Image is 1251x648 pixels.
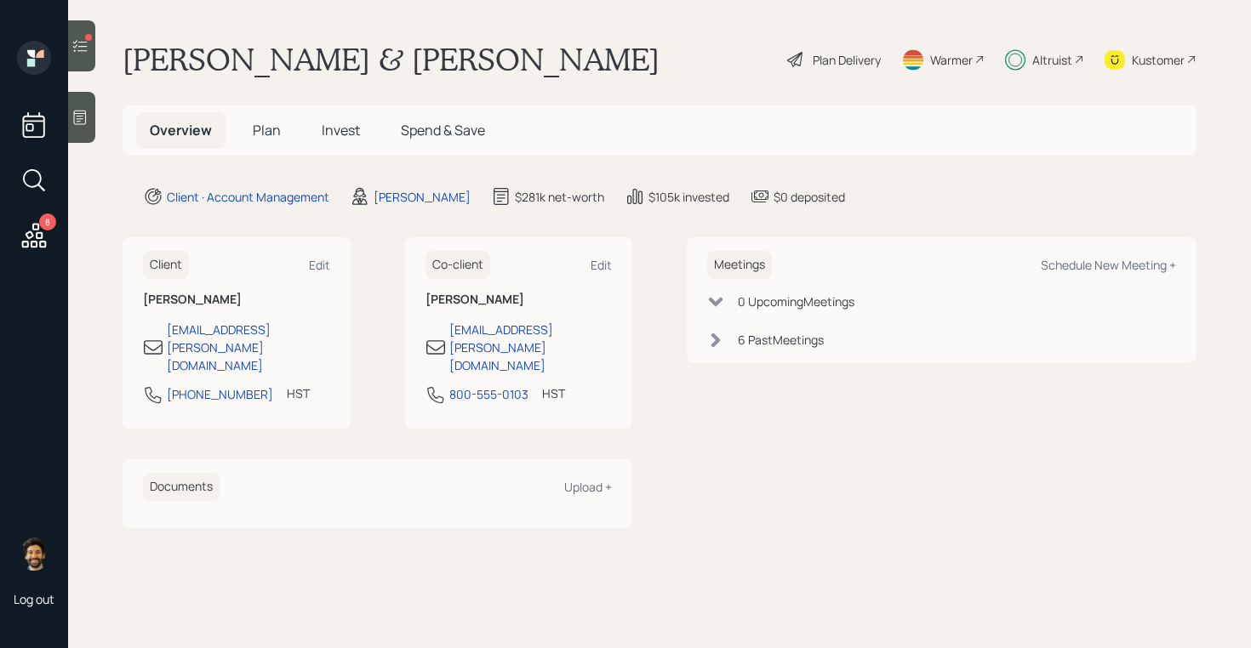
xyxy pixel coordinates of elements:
[774,188,845,206] div: $0 deposited
[738,331,824,349] div: 6 Past Meeting s
[542,384,565,402] div: HST
[143,473,220,501] h6: Documents
[515,188,604,206] div: $281k net-worth
[39,213,56,230] div: 8
[930,51,973,69] div: Warmer
[449,321,613,374] div: [EMAIL_ADDRESS][PERSON_NAME][DOMAIN_NAME]
[374,188,471,206] div: [PERSON_NAME]
[253,121,281,139] span: Plan
[17,537,51,571] img: eric-schwartz-headshot.png
[143,293,330,307] h6: [PERSON_NAME]
[564,479,612,495] div: Upload +
[648,188,729,206] div: $105k invested
[287,384,310,402] div: HST
[1032,51,1072,69] div: Altruist
[167,188,329,206] div: Client · Account Management
[426,251,490,279] h6: Co-client
[150,121,212,139] span: Overview
[143,251,189,279] h6: Client
[401,121,485,139] span: Spend & Save
[167,385,273,403] div: [PHONE_NUMBER]
[123,41,660,78] h1: [PERSON_NAME] & [PERSON_NAME]
[707,251,772,279] h6: Meetings
[14,591,54,607] div: Log out
[591,257,612,273] div: Edit
[167,321,330,374] div: [EMAIL_ADDRESS][PERSON_NAME][DOMAIN_NAME]
[1041,257,1176,273] div: Schedule New Meeting +
[813,51,881,69] div: Plan Delivery
[1132,51,1185,69] div: Kustomer
[449,385,528,403] div: 800-555-0103
[426,293,613,307] h6: [PERSON_NAME]
[309,257,330,273] div: Edit
[322,121,360,139] span: Invest
[738,293,854,310] div: 0 Upcoming Meeting s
